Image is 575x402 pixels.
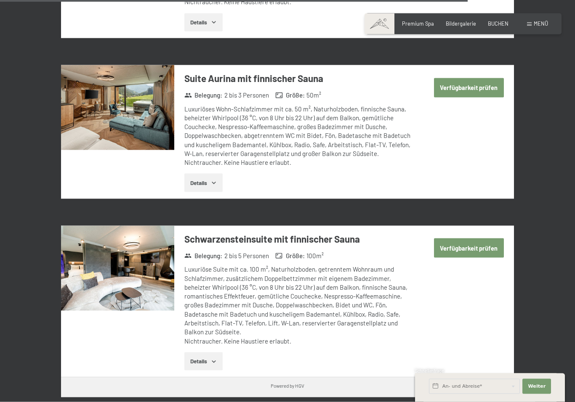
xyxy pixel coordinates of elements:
button: Details [184,174,223,192]
span: Menü [534,20,548,27]
div: Powered by HGV [271,382,304,389]
img: mss_renderimg.php [61,65,174,150]
button: Verfügbarkeit prüfen [434,78,504,98]
button: Verfügbarkeit prüfen [434,238,504,258]
h3: Schwarzensteinsuite mit finnischer Sauna [184,233,412,246]
span: 2 bis 5 Personen [224,251,269,260]
span: 2 bis 3 Personen [224,91,269,100]
button: Details [184,13,223,32]
strong: Belegung : [184,91,223,100]
strong: Größe : [275,91,305,100]
strong: Größe : [275,251,305,260]
a: Premium Spa [402,20,434,27]
img: mss_renderimg.php [61,226,174,311]
h3: Suite Aurina mit finnischer Sauna [184,72,412,85]
span: 50 m² [306,91,321,100]
button: Details [184,352,223,371]
a: BUCHEN [488,20,508,27]
strong: Belegung : [184,251,223,260]
button: Weiter [522,379,551,394]
div: Luxuriöse Suite mit ca. 100 m², Naturholzboden, getrenntem Wohnraum und Schlafzimmer, zusätzliche... [184,265,412,346]
span: Schnellanfrage [415,368,444,373]
div: Luxuriöses Wohn-Schlafzimmer mit ca. 50 m², Naturholzboden, finnische Sauna, beheizter Whirlpool ... [184,105,412,167]
a: Bildergalerie [446,20,476,27]
span: Weiter [528,383,546,390]
span: 100 m² [306,251,324,260]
